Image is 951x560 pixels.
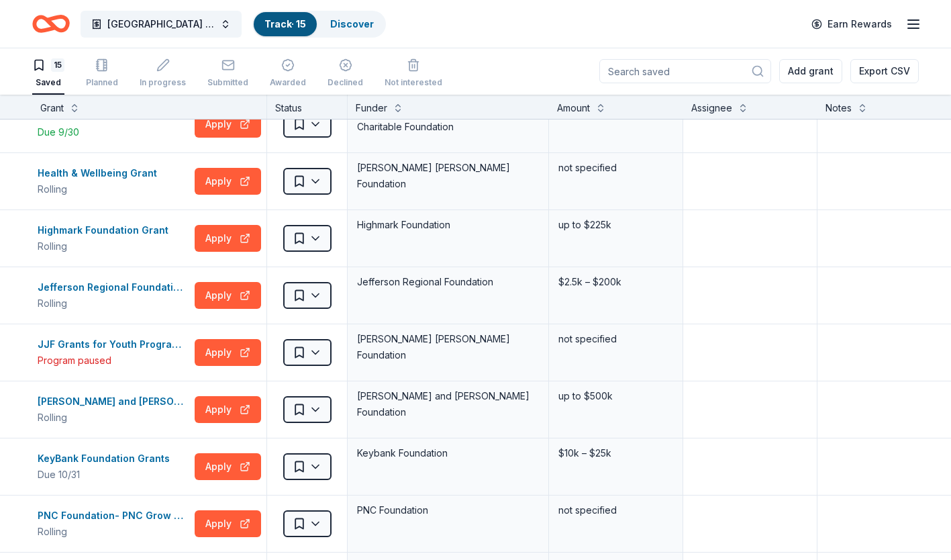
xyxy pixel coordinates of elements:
div: Declined [328,77,363,88]
div: JJF Grants for Youth Programs [38,336,189,353]
div: Assignee [691,100,732,116]
div: Due 9/30 [38,124,163,140]
div: Saved [32,77,64,88]
a: Earn Rewards [803,12,900,36]
input: Search saved [599,59,771,83]
div: not specified [557,501,674,520]
div: Highmark Foundation Grant [38,222,174,238]
div: up to $500k [557,387,674,406]
button: Apply [195,168,261,195]
button: Apply [195,453,261,480]
button: Health & Wellbeing GrantRolling [38,165,189,197]
a: Home [32,8,70,40]
div: not specified [557,330,674,348]
span: [GEOGRAPHIC_DATA] (collaborative project) [107,16,215,32]
div: Submitted [207,77,248,88]
button: Apply [195,111,261,138]
div: Jefferson Regional Foundation [356,273,540,291]
button: Apply [195,339,261,366]
div: Rolling [38,410,189,426]
div: KeyBank Foundation Grants [38,451,175,467]
div: Rolling [38,181,162,197]
div: 15 [51,58,64,72]
button: KeyBank Foundation GrantsDue 10/31 [38,451,189,483]
button: Export CSV [850,59,919,83]
button: [GEOGRAPHIC_DATA] (collaborative project) [81,11,242,38]
div: In progress [140,77,186,88]
div: Status [267,95,348,119]
div: not specified [557,158,674,177]
button: In progress [140,53,186,95]
a: Track· 15 [264,18,306,30]
div: [PERSON_NAME] and [PERSON_NAME] Foundation [356,387,540,422]
div: $10k – $25k [557,444,674,463]
a: Discover [330,18,374,30]
div: Rolling [38,295,189,312]
button: Add grant [779,59,842,83]
div: Awarded [270,77,306,88]
button: Track· 15Discover [252,11,386,38]
div: Planned [86,77,118,88]
div: Due 10/31 [38,467,175,483]
div: Rolling [38,524,189,540]
button: Apply [195,396,261,423]
div: $2.5k – $200k [557,273,674,291]
button: Awarded [270,53,306,95]
div: Notes [825,100,852,116]
div: up to $225k [557,216,674,234]
div: Amount [557,100,590,116]
button: Apply [195,282,261,309]
div: PNC Foundation- PNC Grow Up Great [38,508,189,524]
div: Rolling [38,238,174,254]
div: Funder [356,100,387,116]
div: PNC Foundation [356,501,540,520]
div: [PERSON_NAME] and [PERSON_NAME] Foundation Grant [38,393,189,410]
button: Planned [86,53,118,95]
button: Jefferson Regional Foundation GrantsRolling [38,279,189,312]
div: Not interested [385,77,442,88]
div: Health & Wellbeing Grant [38,165,162,181]
button: 15Saved [32,53,64,95]
button: PNC Foundation- PNC Grow Up GreatRolling [38,508,189,540]
div: [PERSON_NAME] [PERSON_NAME] Foundation [356,330,540,365]
div: [PERSON_NAME] [PERSON_NAME] Foundation [356,158,540,193]
div: Jefferson Regional Foundation Grants [38,279,189,295]
div: Program paused [38,353,189,369]
div: Grant [40,100,64,116]
button: Declined [328,53,363,95]
button: Apply [195,510,261,537]
button: Submitted [207,53,248,95]
button: Highmark Foundation GrantRolling [38,222,189,254]
button: Apply [195,225,261,252]
div: Highmark Foundation [356,216,540,234]
button: JJF Grants for Youth ProgramsProgram paused [38,336,189,369]
button: Not interested [385,53,442,95]
button: HCSBC Foundation GrantDue 9/30 [38,108,189,140]
div: Keybank Foundation [356,444,540,463]
button: [PERSON_NAME] and [PERSON_NAME] Foundation GrantRolling [38,393,189,426]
